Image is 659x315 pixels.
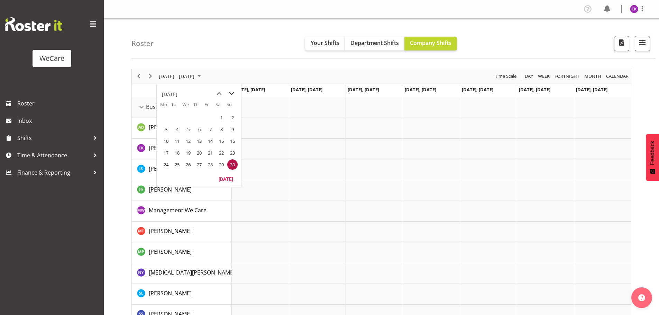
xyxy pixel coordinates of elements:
td: Janine Grundler resource [132,180,232,201]
div: previous period [133,69,145,84]
span: Business Support Office [146,103,209,111]
button: next month [225,87,238,100]
a: [PERSON_NAME] [149,289,192,297]
span: Thursday, June 27, 2024 [194,159,204,170]
span: [DATE], [DATE] [576,86,607,93]
span: Inbox [17,115,100,126]
a: [MEDICAL_DATA][PERSON_NAME] [149,268,235,277]
span: Saturday, June 29, 2024 [216,159,227,170]
span: Time Scale [494,72,517,81]
span: calendar [605,72,629,81]
button: June 2024 [158,72,204,81]
span: Wednesday, June 12, 2024 [183,136,193,146]
span: Roster [17,98,100,109]
td: Michelle Thomas resource [132,222,232,242]
span: Feedback [649,141,656,165]
th: Sa [216,101,227,112]
div: next period [145,69,156,84]
button: Month [605,72,630,81]
img: help-xxl-2.png [638,294,645,301]
button: Next [146,72,155,81]
th: Tu [171,101,182,112]
button: Timeline Month [583,72,603,81]
span: Department Shifts [350,39,399,47]
button: Download a PDF of the roster according to the set date range. [614,36,629,51]
span: Sunday, June 30, 2024 [227,159,238,170]
span: Week [537,72,550,81]
span: Day [524,72,534,81]
td: Sunday, June 30, 2024 [227,159,238,170]
span: Tuesday, June 4, 2024 [172,124,182,135]
div: title [162,87,177,101]
th: Th [193,101,204,112]
a: [PERSON_NAME] [149,185,192,194]
span: Wednesday, June 26, 2024 [183,159,193,170]
span: Saturday, June 8, 2024 [216,124,227,135]
img: chloe-kim10479.jpg [630,5,638,13]
span: Friday, June 28, 2024 [205,159,216,170]
span: Shifts [17,133,90,143]
th: We [182,101,193,112]
span: [DATE], [DATE] [519,86,550,93]
span: Tuesday, June 11, 2024 [172,136,182,146]
span: Finance & Reporting [17,167,90,178]
button: Your Shifts [305,37,345,50]
span: [DATE], [DATE] [234,86,265,93]
span: Thursday, June 13, 2024 [194,136,204,146]
span: Saturday, June 22, 2024 [216,148,227,158]
button: Company Shifts [404,37,457,50]
th: Mo [160,101,171,112]
span: Your Shifts [311,39,339,47]
span: Friday, June 21, 2024 [205,148,216,158]
img: Rosterit website logo [5,17,62,31]
button: Previous [134,72,144,81]
span: [MEDICAL_DATA][PERSON_NAME] [149,269,235,276]
span: Wednesday, June 5, 2024 [183,124,193,135]
span: [DATE], [DATE] [462,86,493,93]
td: Business Support Office resource [132,97,232,118]
span: Monday, June 24, 2024 [161,159,171,170]
th: Fr [204,101,216,112]
button: previous month [213,87,225,100]
span: Monday, June 17, 2024 [161,148,171,158]
span: [DATE] - [DATE] [158,72,195,81]
span: Sunday, June 9, 2024 [227,124,238,135]
span: Monday, June 3, 2024 [161,124,171,135]
span: Company Shifts [410,39,451,47]
th: Su [227,101,238,112]
button: Feedback - Show survey [646,134,659,181]
span: Thursday, June 20, 2024 [194,148,204,158]
td: Sarah Lamont resource [132,284,232,305]
button: Timeline Day [524,72,534,81]
span: Saturday, June 15, 2024 [216,136,227,146]
button: Department Shifts [345,37,404,50]
button: Fortnight [553,72,581,81]
span: Sunday, June 16, 2024 [227,136,238,146]
div: WeCare [39,53,64,64]
span: [PERSON_NAME] [149,123,192,131]
a: [PERSON_NAME] [149,227,192,235]
span: Time & Attendance [17,150,90,160]
span: Thursday, June 6, 2024 [194,124,204,135]
td: Millie Pumphrey resource [132,242,232,263]
span: [PERSON_NAME] [149,186,192,193]
button: Timeline Week [537,72,551,81]
span: Tuesday, June 18, 2024 [172,148,182,158]
td: Nikita Yates resource [132,263,232,284]
td: Isabel Simcox resource [132,159,232,180]
a: [PERSON_NAME] [149,144,192,152]
td: Management We Care resource [132,201,232,222]
span: Fortnight [554,72,580,81]
span: Tuesday, June 25, 2024 [172,159,182,170]
span: Wednesday, June 19, 2024 [183,148,193,158]
span: Friday, June 7, 2024 [205,124,216,135]
span: [DATE], [DATE] [291,86,322,93]
span: Sunday, June 2, 2024 [227,112,238,123]
a: Management We Care [149,206,207,214]
span: Saturday, June 1, 2024 [216,112,227,123]
span: [DATE], [DATE] [348,86,379,93]
div: June 24 - 30, 2024 [156,69,205,84]
button: Time Scale [494,72,518,81]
